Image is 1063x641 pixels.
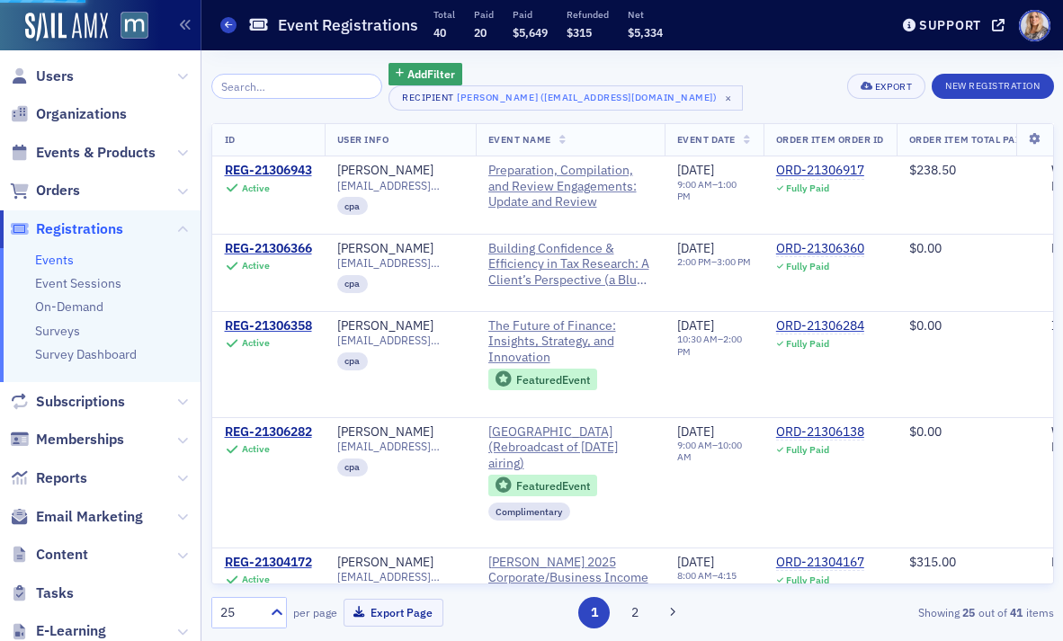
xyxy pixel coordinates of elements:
span: [EMAIL_ADDRESS][DOMAIN_NAME] [337,440,463,453]
span: Users [36,67,74,86]
time: 3:00 PM [717,255,751,268]
div: Fully Paid [786,338,829,350]
button: Recipient[PERSON_NAME] ([EMAIL_ADDRESS][DOMAIN_NAME])× [389,85,743,111]
div: – [677,179,751,202]
span: [DATE] [677,554,714,570]
span: $5,334 [628,25,663,40]
span: [DATE] [677,423,714,440]
span: Subscriptions [36,392,125,412]
span: Email Marketing [36,507,143,527]
img: SailAMX [121,12,148,40]
div: Support [919,17,981,33]
span: Events & Products [36,143,156,163]
div: [PERSON_NAME] [337,163,433,179]
time: 2:00 PM [677,255,711,268]
div: ORD-21306360 [776,241,864,257]
div: REG-21306943 [225,163,312,179]
span: Order Item Total Paid [909,133,1026,146]
span: Order Item Order ID [776,133,884,146]
a: [PERSON_NAME] [337,241,433,257]
a: Surveys [35,323,80,339]
div: ORD-21304167 [776,555,864,571]
span: [DATE] [677,162,714,178]
span: [EMAIL_ADDRESS][DOMAIN_NAME] [337,179,463,192]
div: Featured Event [488,369,598,391]
span: Tasks [36,583,74,603]
span: [EMAIL_ADDRESS][DOMAIN_NAME] [337,570,463,583]
a: [PERSON_NAME] [337,555,433,571]
span: $5,649 [513,25,548,40]
time: 2:00 PM [677,333,742,357]
a: The Future of Finance: Insights, Strategy, and Innovation [488,318,652,366]
p: Net [628,8,663,21]
div: Active [242,260,270,272]
a: [PERSON_NAME] [337,424,433,441]
span: E-Learning [36,621,106,641]
a: Building Confidence & Efficiency in Tax Research: A Client’s Perspective (a BlueJ Customer Spotli... [488,241,652,289]
span: $315.00 [909,554,956,570]
div: ORD-21306284 [776,318,864,334]
span: 40 [433,25,446,40]
label: per page [293,604,337,620]
span: [EMAIL_ADDRESS][DOMAIN_NAME] [337,334,463,347]
a: SailAMX [25,13,108,41]
div: REG-21306366 [225,241,312,257]
span: Event Name [488,133,551,146]
div: [PERSON_NAME] ([EMAIL_ADDRESS][DOMAIN_NAME]) [457,88,717,106]
a: Orders [10,181,80,200]
a: Event Sessions [35,275,121,291]
div: Active [242,443,270,455]
a: [PERSON_NAME] 2025 Corporate/Business Income Tax Workshop [488,555,652,602]
time: 10:30 AM [677,333,718,345]
a: REG-21304172 [225,555,312,571]
div: Fully Paid [786,574,829,586]
a: ORD-21306917 [776,163,864,179]
div: Featured Event [516,375,590,385]
time: 10:00 AM [677,439,742,463]
div: cpa [337,352,369,370]
div: REG-21306358 [225,318,312,334]
div: Fully Paid [786,261,829,272]
a: ORD-21306138 [776,424,864,441]
a: Survey Dashboard [35,346,137,362]
span: Reports [36,468,87,488]
a: Events & Products [10,143,156,163]
span: Content [36,545,88,565]
strong: 41 [1007,604,1026,620]
span: Preparation, Compilation, and Review Engagements: Update and Review [488,163,652,210]
span: MACPA Town Hall (Rebroadcast of September 2025 airing) [488,424,652,472]
span: User Info [337,133,389,146]
p: Total [433,8,455,21]
div: Fully Paid [786,444,829,456]
span: [EMAIL_ADDRESS][DOMAIN_NAME] [337,256,463,270]
div: Showing out of items [785,604,1053,620]
a: Content [10,545,88,565]
time: 9:00 AM [677,439,712,451]
span: $0.00 [909,423,942,440]
time: 9:00 AM [677,178,712,191]
div: Featured Event [516,481,590,491]
span: $0.00 [909,240,942,256]
p: Refunded [567,8,609,21]
time: 4:15 PM [677,569,737,593]
div: cpa [337,275,369,293]
div: – [677,570,751,593]
a: Users [10,67,74,86]
div: 25 [220,603,260,622]
a: Reports [10,468,87,488]
span: [DATE] [677,240,714,256]
p: Paid [513,8,548,21]
div: Active [242,183,270,194]
a: REG-21306282 [225,424,312,441]
span: Organizations [36,104,127,124]
span: $315 [567,25,592,40]
div: cpa [337,197,369,215]
a: Tasks [10,583,74,603]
